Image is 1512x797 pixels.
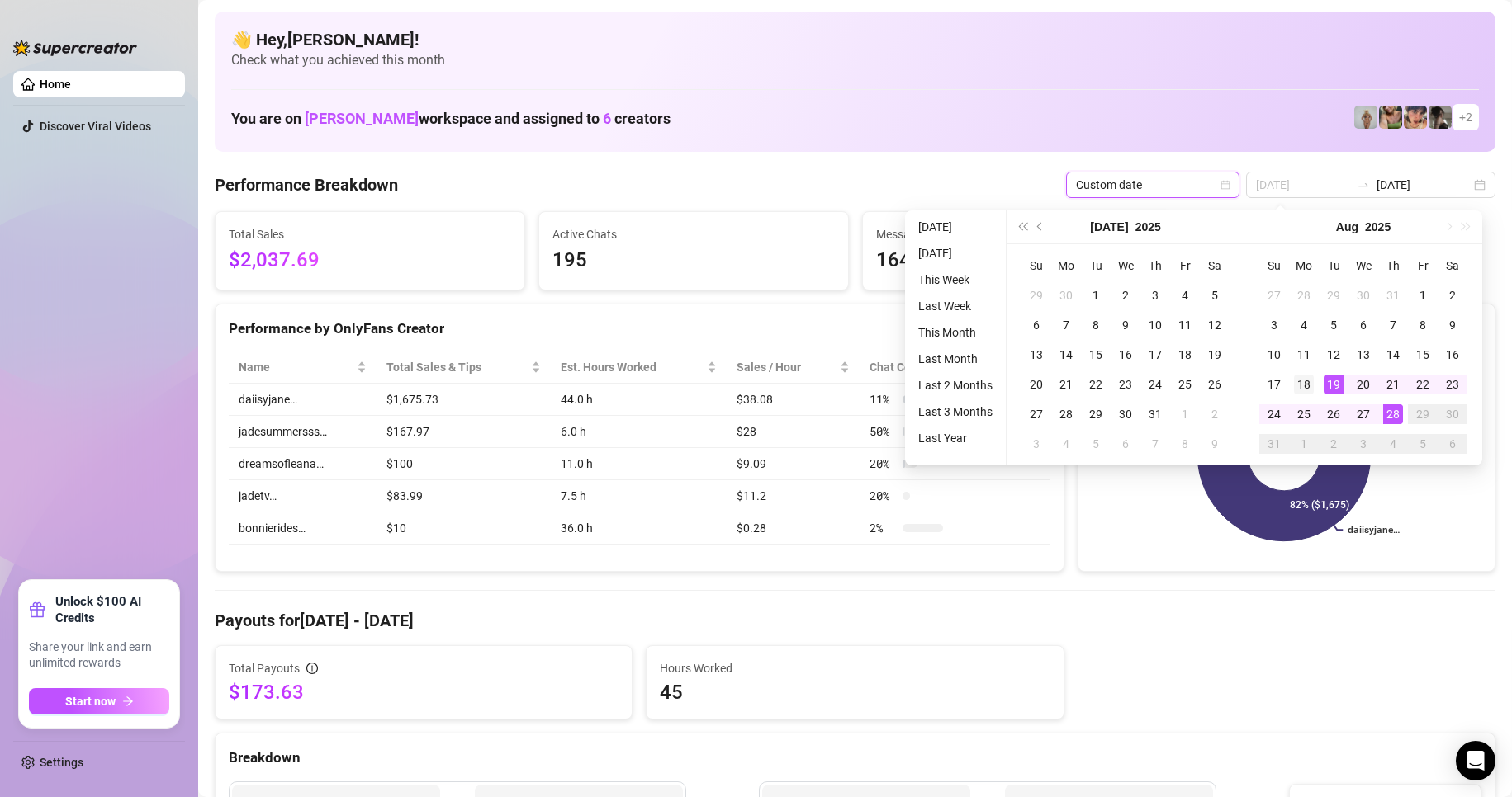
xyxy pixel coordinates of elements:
[876,245,1159,276] span: 1642
[1383,375,1403,394] div: 21
[1200,310,1230,340] td: 2025-07-12
[1408,281,1438,310] td: 2025-08-01
[727,351,860,384] th: Sales / Hour
[1026,404,1046,424] div: 27
[1170,310,1200,340] td: 2025-07-11
[1456,741,1495,780] div: Open Intercom Messenger
[551,512,727,545] td: 36.0 h
[1348,429,1378,459] td: 2025-09-03
[1111,310,1140,340] td: 2025-07-09
[1259,399,1289,429] td: 2025-08-24
[1294,315,1314,335] div: 4
[1294,345,1314,365] div: 11
[870,487,896,505] span: 20 %
[1264,404,1284,424] div: 24
[1438,281,1467,310] td: 2025-08-02
[1264,285,1284,305] div: 27
[1438,370,1467,399] td: 2025-08-23
[551,480,727,512] td: 7.5 h
[377,512,551,545] td: $10
[229,659,300,677] span: Total Payouts
[1443,375,1462,394] div: 23
[1056,315,1076,335] div: 7
[1221,180,1230,190] span: calendar
[1170,281,1200,310] td: 2025-07-04
[1324,285,1344,305] div: 29
[1413,285,1433,305] div: 1
[1413,345,1433,365] div: 15
[1140,310,1170,340] td: 2025-07-10
[1081,251,1111,281] th: Tu
[1357,178,1370,191] span: to
[306,663,318,674] span: info-circle
[1294,375,1314,394] div: 18
[912,270,999,290] li: This Week
[1086,375,1106,394] div: 22
[1200,281,1230,310] td: 2025-07-05
[1348,399,1378,429] td: 2025-08-27
[912,217,999,237] li: [DATE]
[727,416,860,448] td: $28
[1170,370,1200,399] td: 2025-07-25
[1056,404,1076,424] div: 28
[1175,285,1195,305] div: 4
[912,375,999,395] li: Last 2 Months
[1319,310,1348,340] td: 2025-08-05
[1443,434,1462,454] div: 6
[876,225,1159,243] span: Messages Sent
[1348,525,1400,536] text: daiisyjane…
[1140,281,1170,310] td: 2025-07-03
[1348,310,1378,340] td: 2025-08-06
[1319,281,1348,310] td: 2025-07-29
[1116,315,1135,335] div: 9
[551,416,727,448] td: 6.0 h
[1259,429,1289,459] td: 2025-08-31
[1429,106,1452,129] img: daiisyjane
[1408,310,1438,340] td: 2025-08-08
[1378,281,1408,310] td: 2025-07-31
[1459,108,1472,126] span: + 2
[1256,176,1350,194] input: Start date
[1378,429,1408,459] td: 2025-09-04
[1086,315,1106,335] div: 8
[1086,285,1106,305] div: 1
[1289,281,1319,310] td: 2025-07-28
[1056,375,1076,394] div: 21
[1264,315,1284,335] div: 3
[377,416,551,448] td: $167.97
[1026,285,1046,305] div: 29
[377,384,551,416] td: $1,675.73
[229,416,377,448] td: jadesummersss…
[1116,345,1135,365] div: 16
[727,512,860,545] td: $0.28
[1205,345,1225,365] div: 19
[1259,251,1289,281] th: Su
[1404,106,1427,129] img: bonnierides
[1021,429,1051,459] td: 2025-08-03
[1086,345,1106,365] div: 15
[1116,285,1135,305] div: 2
[1294,434,1314,454] div: 1
[1294,285,1314,305] div: 28
[1170,340,1200,370] td: 2025-07-18
[1111,429,1140,459] td: 2025-08-06
[229,384,377,416] td: daiisyjane…
[1319,429,1348,459] td: 2025-09-02
[1438,340,1467,370] td: 2025-08-16
[229,448,377,480] td: dreamsofleana…
[215,609,1495,632] h4: Payouts for [DATE] - [DATE]
[1145,315,1165,335] div: 10
[377,448,551,480] td: $100
[552,225,835,243] span: Active Chats
[1140,340,1170,370] td: 2025-07-17
[1205,434,1225,454] div: 9
[1026,434,1046,454] div: 3
[377,351,551,384] th: Total Sales & Tips
[1140,251,1170,281] th: Th
[1264,434,1284,454] div: 31
[561,358,704,376] div: Est. Hours Worked
[1383,315,1403,335] div: 7
[1324,345,1344,365] div: 12
[1031,210,1050,243] button: Previous month (PageUp)
[40,756,83,769] a: Settings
